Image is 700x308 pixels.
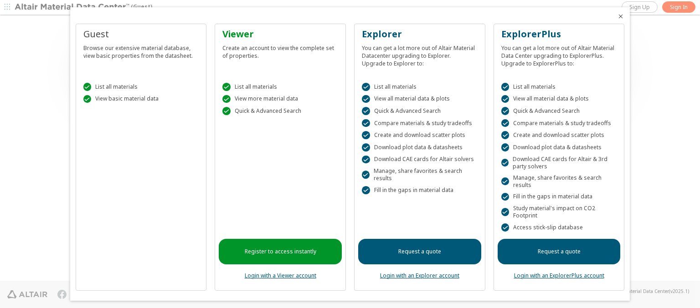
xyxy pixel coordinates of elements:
[358,239,481,264] a: Request a quote
[362,28,478,40] div: Explorer
[501,131,617,139] div: Create and download scatter plots
[83,28,199,40] div: Guest
[501,143,617,151] div: Download plot data & datasheets
[362,95,478,103] div: View all material data & plots
[501,223,617,232] div: Access stick-slip database
[501,205,617,219] div: Study material's impact on CO2 Footprint
[501,40,617,67] div: You can get a lot more out of Altair Material Data Center upgrading to ExplorerPlus. Upgrade to E...
[222,83,338,91] div: List all materials
[501,28,617,40] div: ExplorerPlus
[362,143,478,151] div: Download plot data & datasheets
[501,83,617,91] div: List all materials
[501,156,617,170] div: Download CAE cards for Altair & 3rd party solvers
[222,107,231,115] div: 
[501,131,510,139] div: 
[501,83,510,91] div: 
[83,95,92,103] div: 
[498,239,621,264] a: Request a quote
[501,159,509,167] div: 
[501,208,509,216] div: 
[501,107,510,115] div: 
[501,119,510,127] div: 
[222,95,338,103] div: View more material data
[219,239,342,264] a: Register to access instantly
[362,186,370,194] div: 
[362,83,370,91] div: 
[501,223,510,232] div: 
[501,174,617,189] div: Manage, share favorites & search results
[222,95,231,103] div: 
[362,131,370,139] div: 
[501,143,510,151] div: 
[362,171,370,179] div: 
[514,272,604,279] a: Login with an ExplorerPlus account
[362,156,478,164] div: Download CAE cards for Altair solvers
[501,95,617,103] div: View all material data & plots
[501,95,510,103] div: 
[83,95,199,103] div: View basic material data
[501,177,509,186] div: 
[380,272,459,279] a: Login with an Explorer account
[362,107,370,115] div: 
[501,119,617,127] div: Compare materials & study tradeoffs
[362,167,478,182] div: Manage, share favorites & search results
[83,83,199,91] div: List all materials
[222,107,338,115] div: Quick & Advanced Search
[362,40,478,67] div: You can get a lot more out of Altair Material Datacenter upgrading to Explorer. Upgrade to Explor...
[501,193,510,201] div: 
[362,119,370,127] div: 
[362,186,478,194] div: Fill in the gaps in material data
[362,95,370,103] div: 
[362,107,478,115] div: Quick & Advanced Search
[245,272,316,279] a: Login with a Viewer account
[501,193,617,201] div: Fill in the gaps in material data
[362,143,370,151] div: 
[222,83,231,91] div: 
[501,107,617,115] div: Quick & Advanced Search
[83,40,199,60] div: Browse our extensive material database, view basic properties from the datasheet.
[362,119,478,127] div: Compare materials & study tradeoffs
[362,156,370,164] div: 
[362,83,478,91] div: List all materials
[83,83,92,91] div: 
[222,28,338,40] div: Viewer
[222,40,338,60] div: Create an account to view the complete set of properties.
[362,131,478,139] div: Create and download scatter plots
[617,13,624,20] button: Close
